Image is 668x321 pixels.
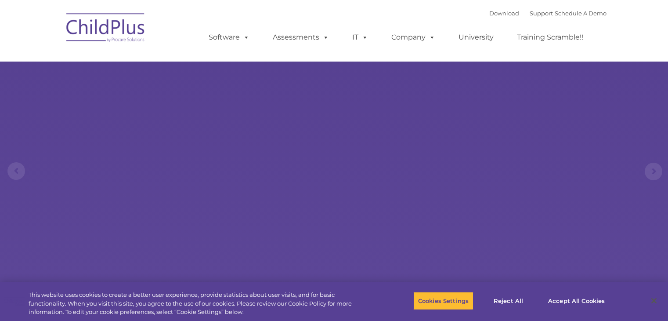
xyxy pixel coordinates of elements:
[264,29,338,46] a: Assessments
[489,10,607,17] font: |
[450,29,502,46] a: University
[555,10,607,17] a: Schedule A Demo
[644,291,664,310] button: Close
[530,10,553,17] a: Support
[481,292,536,310] button: Reject All
[343,29,377,46] a: IT
[383,29,444,46] a: Company
[200,29,258,46] a: Software
[489,10,519,17] a: Download
[508,29,592,46] a: Training Scramble!!
[413,292,473,310] button: Cookies Settings
[29,291,368,317] div: This website uses cookies to create a better user experience, provide statistics about user visit...
[62,7,150,51] img: ChildPlus by Procare Solutions
[543,292,610,310] button: Accept All Cookies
